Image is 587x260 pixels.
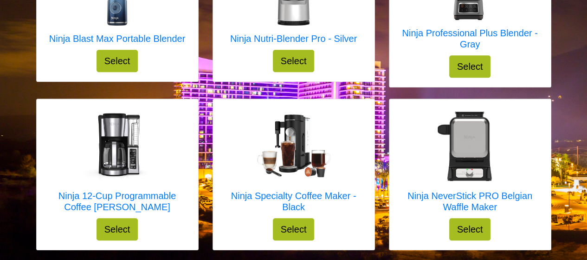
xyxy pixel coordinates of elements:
img: Ninja 12-Cup Programmable Coffee Brewer [80,108,155,183]
h5: Ninja NeverStick PRO Belgian Waffle Maker [399,190,542,213]
button: Select [449,218,491,240]
button: Select [449,55,491,78]
button: Select [97,50,138,72]
button: Select [273,50,315,72]
a: Ninja NeverStick PRO Belgian Waffle Maker Ninja NeverStick PRO Belgian Waffle Maker [399,108,542,218]
img: Ninja NeverStick PRO Belgian Waffle Maker [433,108,507,183]
h5: Ninja 12-Cup Programmable Coffee [PERSON_NAME] [46,190,189,213]
h5: Ninja Blast Max Portable Blender [49,33,185,44]
button: Select [273,218,315,240]
a: Ninja Specialty Coffee Maker - Black Ninja Specialty Coffee Maker - Black [222,108,365,218]
h5: Ninja Nutri-Blender Pro - Silver [230,33,357,44]
img: Ninja Specialty Coffee Maker - Black [257,114,331,178]
button: Select [97,218,138,240]
h5: Ninja Professional Plus Blender - Gray [399,27,542,50]
a: Ninja 12-Cup Programmable Coffee Brewer Ninja 12-Cup Programmable Coffee [PERSON_NAME] [46,108,189,218]
h5: Ninja Specialty Coffee Maker - Black [222,190,365,213]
